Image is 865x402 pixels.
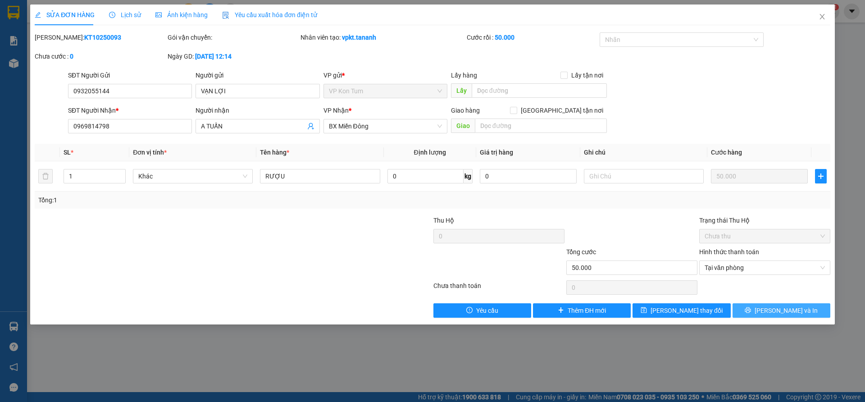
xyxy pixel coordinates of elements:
[580,144,707,161] th: Ghi chú
[480,149,513,156] span: Giá trị hàng
[475,119,607,133] input: Dọc đường
[109,11,141,18] span: Lịch sử
[222,11,317,18] span: Yêu cầu xuất hóa đơn điện tử
[64,149,71,156] span: SL
[109,12,115,18] span: clock-circle
[35,51,166,61] div: Chưa cước :
[433,303,531,318] button: exclamation-circleYêu cầu
[133,149,167,156] span: Đơn vị tính
[68,70,192,80] div: SĐT Người Gửi
[35,11,95,18] span: SỬA ĐƠN HÀNG
[633,303,730,318] button: save[PERSON_NAME] thay đổi
[222,12,229,19] img: icon
[467,32,598,42] div: Cước rồi :
[815,173,826,180] span: plus
[168,32,299,42] div: Gói vận chuyển:
[517,105,607,115] span: [GEOGRAPHIC_DATA] tận nơi
[466,307,473,314] span: exclamation-circle
[476,306,498,315] span: Yêu cầu
[451,119,475,133] span: Giao
[196,105,319,115] div: Người nhận
[195,53,232,60] b: [DATE] 12:14
[584,169,704,183] input: Ghi Chú
[810,5,835,30] button: Close
[323,107,349,114] span: VP Nhận
[329,119,442,133] span: BX Miền Đông
[566,248,596,256] span: Tổng cước
[432,281,565,297] div: Chưa thanh toán
[414,149,446,156] span: Định lượng
[755,306,818,315] span: [PERSON_NAME] và In
[155,11,208,18] span: Ảnh kiện hàng
[533,303,631,318] button: plusThêm ĐH mới
[705,229,825,243] span: Chưa thu
[260,169,380,183] input: VD: Bàn, Ghế
[38,195,334,205] div: Tổng: 1
[699,248,759,256] label: Hình thức thanh toán
[819,13,826,20] span: close
[568,70,607,80] span: Lấy tận nơi
[641,307,647,314] span: save
[733,303,830,318] button: printer[PERSON_NAME] và In
[433,217,454,224] span: Thu Hộ
[711,169,808,183] input: 0
[705,261,825,274] span: Tại văn phòng
[323,70,447,80] div: VP gửi
[745,307,751,314] span: printer
[495,34,514,41] b: 50.000
[472,83,607,98] input: Dọc đường
[568,306,606,315] span: Thêm ĐH mới
[651,306,723,315] span: [PERSON_NAME] thay đổi
[38,169,53,183] button: delete
[68,105,192,115] div: SĐT Người Nhận
[815,169,827,183] button: plus
[451,107,480,114] span: Giao hàng
[84,34,121,41] b: KT10250093
[342,34,376,41] b: vpkt.tananh
[307,123,314,130] span: user-add
[451,83,472,98] span: Lấy
[464,169,473,183] span: kg
[196,70,319,80] div: Người gửi
[711,149,742,156] span: Cước hàng
[558,307,564,314] span: plus
[451,72,477,79] span: Lấy hàng
[35,12,41,18] span: edit
[329,84,442,98] span: VP Kon Tum
[168,51,299,61] div: Ngày GD:
[35,32,166,42] div: [PERSON_NAME]:
[138,169,247,183] span: Khác
[155,12,162,18] span: picture
[70,53,73,60] b: 0
[699,215,830,225] div: Trạng thái Thu Hộ
[300,32,465,42] div: Nhân viên tạo:
[260,149,289,156] span: Tên hàng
